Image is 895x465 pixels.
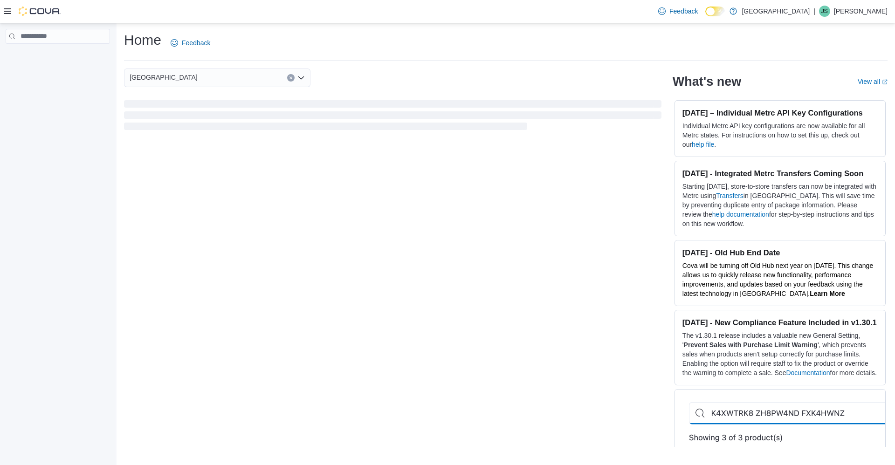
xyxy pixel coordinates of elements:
span: Cova will be turning off Old Hub next year on [DATE]. This change allows us to quickly release ne... [682,262,873,297]
strong: Prevent Sales with Purchase Limit Warning [684,341,818,349]
span: Dark Mode [705,16,706,17]
span: Feedback [182,38,210,48]
a: Feedback [167,34,214,52]
p: [GEOGRAPHIC_DATA] [742,6,810,17]
div: John Sully [819,6,830,17]
p: | [813,6,815,17]
h3: [DATE] - New Compliance Feature Included in v1.30.1 [682,318,878,327]
p: Individual Metrc API key configurations are now available for all Metrc states. For instructions ... [682,121,878,149]
button: Clear input [287,74,295,82]
a: Feedback [654,2,702,21]
span: Loading [124,102,661,132]
button: Open list of options [297,74,305,82]
a: Transfers [716,192,744,199]
a: help documentation [712,211,769,218]
h3: [DATE] - Old Hub End Date [682,248,878,257]
span: Feedback [669,7,698,16]
h2: What's new [673,74,741,89]
nav: Complex example [6,46,110,68]
p: The v1.30.1 release includes a valuable new General Setting, ' ', which prevents sales when produ... [682,331,878,377]
a: help file [692,141,714,148]
a: Learn More [810,290,845,297]
svg: External link [882,79,888,85]
a: Documentation [786,369,830,376]
h3: [DATE] - Integrated Metrc Transfers Coming Soon [682,169,878,178]
img: Cova [19,7,61,16]
p: Starting [DATE], store-to-store transfers can now be integrated with Metrc using in [GEOGRAPHIC_D... [682,182,878,228]
h3: [DATE] – Individual Metrc API Key Configurations [682,108,878,117]
input: Dark Mode [705,7,725,16]
span: [GEOGRAPHIC_DATA] [130,72,198,83]
h1: Home [124,31,161,49]
span: JS [821,6,828,17]
p: [PERSON_NAME] [834,6,888,17]
a: View allExternal link [858,78,888,85]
